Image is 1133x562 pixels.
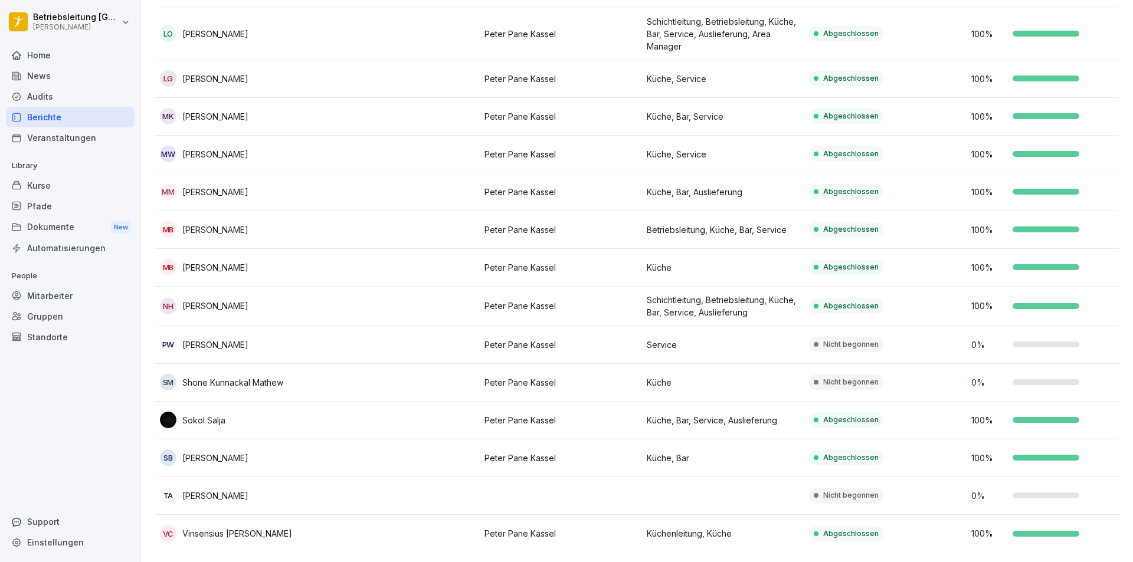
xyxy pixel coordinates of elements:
p: [PERSON_NAME] [182,148,248,160]
p: Peter Pane Kassel [484,224,637,236]
p: Küche, Bar [647,452,800,464]
p: Peter Pane Kassel [484,28,637,40]
p: 100 % [971,261,1007,274]
p: Schichtleitung, Betriebsleitung, Küche, Bar, Service, Auslieferung, Area Manager [647,15,800,52]
p: [PERSON_NAME] [182,452,248,464]
div: NH [160,298,176,314]
p: Peter Pane Kassel [484,527,637,540]
p: [PERSON_NAME] [182,300,248,312]
a: Home [6,45,135,65]
p: 100 % [971,186,1007,198]
div: MB [160,221,176,238]
a: Einstellungen [6,532,135,553]
a: Automatisierungen [6,238,135,258]
p: Küchenleitung, Küche [647,527,800,540]
div: PW [160,336,176,353]
div: MB [160,259,176,275]
p: Abgeschlossen [823,28,879,39]
p: 100 % [971,414,1007,426]
p: Nicht begonnen [823,339,879,350]
p: [PERSON_NAME] [182,338,248,351]
div: MW [160,146,176,162]
p: Küche, Bar, Service [647,110,800,123]
p: Abgeschlossen [823,262,879,272]
p: Abgeschlossen [823,73,879,84]
p: Peter Pane Kassel [484,338,637,351]
div: New [111,221,131,234]
p: Küche, Bar, Auslieferung [647,186,800,198]
p: Abgeschlossen [823,452,879,463]
a: Veranstaltungen [6,127,135,148]
p: [PERSON_NAME] [182,489,248,502]
p: 100 % [971,300,1007,312]
p: Küche, Service [647,73,800,85]
p: Schichtleitung, Betriebsleitung, Küche, Bar, Service, Auslieferung [647,294,800,318]
p: [PERSON_NAME] [182,73,248,85]
p: [PERSON_NAME] [182,186,248,198]
p: Abgeschlossen [823,111,879,121]
p: [PERSON_NAME] [33,23,119,31]
div: Dokumente [6,216,135,238]
div: LO [160,25,176,42]
p: Library [6,156,135,175]
p: Abgeschlossen [823,224,879,235]
p: Service [647,338,800,351]
div: SM [160,374,176,390]
div: SB [160,449,176,466]
p: Nicht begonnen [823,377,879,387]
a: Audits [6,86,135,107]
p: [PERSON_NAME] [182,110,248,123]
a: Pfade [6,196,135,216]
p: 100 % [971,148,1007,160]
p: Küche [647,376,800,389]
p: Abgeschlossen [823,186,879,197]
p: 100 % [971,28,1007,40]
p: People [6,267,135,285]
p: Peter Pane Kassel [484,261,637,274]
p: Abgeschlossen [823,415,879,425]
div: TA [160,487,176,504]
a: Berichte [6,107,135,127]
p: Küche, Service [647,148,800,160]
p: Peter Pane Kassel [484,376,637,389]
a: Kurse [6,175,135,196]
p: Peter Pane Kassel [484,300,637,312]
p: 100 % [971,224,1007,236]
p: Küche [647,261,800,274]
p: Abgeschlossen [823,149,879,159]
p: Peter Pane Kassel [484,73,637,85]
p: Peter Pane Kassel [484,452,637,464]
p: 0 % [971,376,1007,389]
img: hecot8ljafjebbk1uqz2v3d4.png [160,412,176,428]
div: Support [6,511,135,532]
p: Vinsensius [PERSON_NAME] [182,527,292,540]
p: Betriebsleitung [GEOGRAPHIC_DATA] [33,12,119,22]
a: Gruppen [6,306,135,327]
p: Peter Pane Kassel [484,148,637,160]
p: 0 % [971,338,1007,351]
p: 100 % [971,110,1007,123]
p: Nicht begonnen [823,490,879,501]
p: [PERSON_NAME] [182,261,248,274]
div: LG [160,70,176,87]
p: 100 % [971,527,1007,540]
p: Betriebsleitung, Küche, Bar, Service [647,224,800,236]
div: News [6,65,135,86]
p: Sokol Salja [182,414,225,426]
a: DokumenteNew [6,216,135,238]
p: Shone Kunnackal Mathew [182,376,283,389]
p: 100 % [971,452,1007,464]
a: Standorte [6,327,135,347]
div: MM [160,183,176,200]
p: [PERSON_NAME] [182,224,248,236]
p: Peter Pane Kassel [484,186,637,198]
a: Mitarbeiter [6,285,135,306]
